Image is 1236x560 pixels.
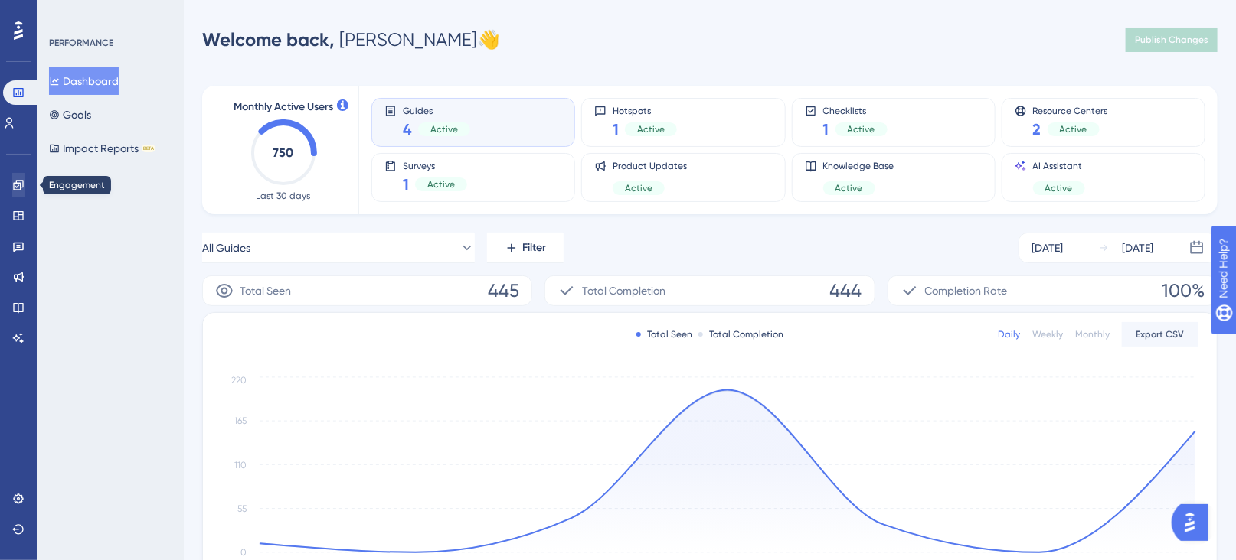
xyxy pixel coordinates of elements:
[231,375,247,386] tspan: 220
[1122,322,1198,347] button: Export CSV
[202,28,335,50] span: Welcome back,
[273,145,294,160] text: 750
[240,547,247,558] tspan: 0
[613,119,619,140] span: 1
[403,160,467,171] span: Surveys
[488,278,519,303] span: 445
[403,105,470,116] span: Guides
[1126,28,1218,52] button: Publish Changes
[613,160,687,172] span: Product Updates
[1172,500,1218,545] iframe: UserGuiding AI Assistant Launcher
[698,328,783,340] div: Total Completion
[240,282,291,300] span: Total Seen
[202,28,500,52] div: [PERSON_NAME] 👋
[1032,328,1063,340] div: Weekly
[1032,239,1063,257] div: [DATE]
[202,233,475,263] button: All Guides
[848,123,875,135] span: Active
[257,190,311,202] span: Last 30 days
[430,123,458,135] span: Active
[36,4,96,22] span: Need Help?
[925,282,1008,300] span: Completion Rate
[403,174,409,195] span: 1
[830,278,862,303] span: 444
[1033,105,1108,116] span: Resource Centers
[142,145,155,152] div: BETA
[1045,182,1073,194] span: Active
[1075,328,1110,340] div: Monthly
[49,101,91,129] button: Goals
[234,460,247,470] tspan: 110
[637,123,665,135] span: Active
[613,105,677,116] span: Hotspots
[202,239,250,257] span: All Guides
[1135,34,1208,46] span: Publish Changes
[823,119,829,140] span: 1
[49,135,155,162] button: Impact ReportsBETA
[237,503,247,514] tspan: 55
[1060,123,1087,135] span: Active
[823,105,888,116] span: Checklists
[427,178,455,190] span: Active
[625,182,652,194] span: Active
[823,160,894,172] span: Knowledge Base
[234,416,247,427] tspan: 165
[403,119,412,140] span: 4
[49,67,119,95] button: Dashboard
[234,98,333,116] span: Monthly Active Users
[1162,278,1205,303] span: 100%
[835,182,863,194] span: Active
[1033,119,1041,140] span: 2
[1122,239,1153,257] div: [DATE]
[998,328,1020,340] div: Daily
[636,328,692,340] div: Total Seen
[523,239,547,257] span: Filter
[487,233,564,263] button: Filter
[49,37,113,49] div: PERFORMANCE
[1033,160,1085,172] span: AI Assistant
[1136,328,1185,340] span: Export CSV
[582,282,665,300] span: Total Completion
